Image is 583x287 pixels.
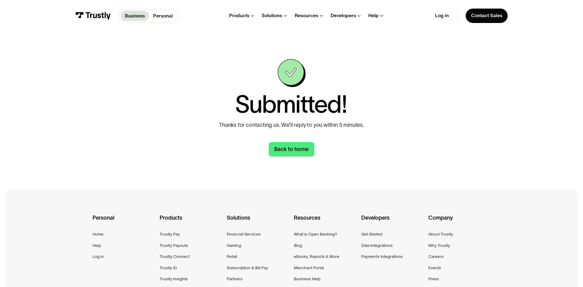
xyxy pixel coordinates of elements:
div: Products [229,13,249,19]
p: Personal [153,12,173,20]
a: Home [93,231,104,238]
div: Personal [93,213,155,231]
a: Trustly Payouts [160,242,188,249]
a: Data Integrations [361,242,393,249]
a: Get Started [361,231,382,238]
div: Help [368,13,379,19]
div: Developers [361,213,423,231]
div: Resources [295,13,318,19]
div: Developers [331,13,356,19]
a: Gaming [227,242,241,249]
a: Business [121,11,149,21]
p: Business [125,12,145,20]
div: Company [428,213,490,231]
div: Products [160,213,222,231]
a: Help [93,242,101,249]
a: Log in [435,13,449,19]
a: Trustly ID [160,264,177,271]
a: Financial Services [227,231,261,238]
img: Trustly Logo [75,12,111,20]
a: What is Open Banking? [294,231,337,238]
a: Back to home [269,142,315,157]
a: Why Trustly [428,242,450,249]
a: Retail [227,253,237,260]
a: Subscription & Bill Pay [227,264,268,271]
a: Business Help [294,275,320,282]
a: Merchant Portal [294,264,324,271]
a: Log in [93,253,104,260]
a: Payments Integrations [361,253,403,260]
p: Thanks for contacting us. We’ll reply to you within 5 minutes. [219,122,364,129]
a: Trustly Insights [160,275,188,282]
a: Events [428,264,441,271]
a: eBooks, Reports & More [294,253,339,260]
div: Contact Sales [471,13,502,19]
a: Press [428,275,439,282]
a: Trustly Pay [160,231,180,238]
div: Solutions [227,213,289,231]
a: About Trustly [428,231,453,238]
div: Solutions [262,13,282,19]
a: Trustly Connect [160,253,190,260]
div: Resources [294,213,356,231]
a: Careers [428,253,444,260]
a: Partners [227,275,243,282]
a: Personal [149,11,177,21]
h1: Submitted! [235,93,347,116]
a: Contact Sales [466,9,508,23]
a: Blog [294,242,302,249]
